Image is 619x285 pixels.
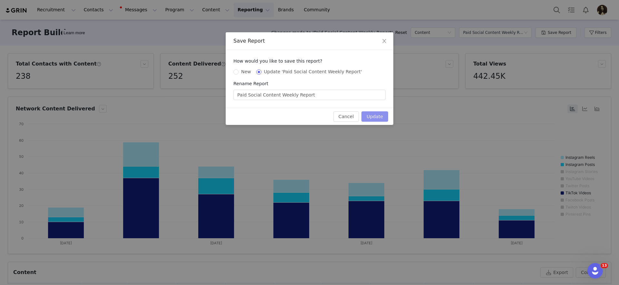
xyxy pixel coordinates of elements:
input: New report name [233,90,386,100]
div: Save Report [233,37,386,45]
p: Rename Report [233,80,386,87]
span: New [239,69,254,74]
span: Update 'Paid Social Content Weekly Report' [261,69,365,74]
iframe: Intercom live chat [587,263,603,279]
span: 13 [601,263,608,268]
button: Update [361,111,388,122]
p: How would you like to save this report? [233,58,386,68]
label: Paid Social Content Weekly Report [256,68,379,75]
i: icon: close [382,38,387,44]
button: Cancel [333,111,359,122]
button: Close [375,32,393,50]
